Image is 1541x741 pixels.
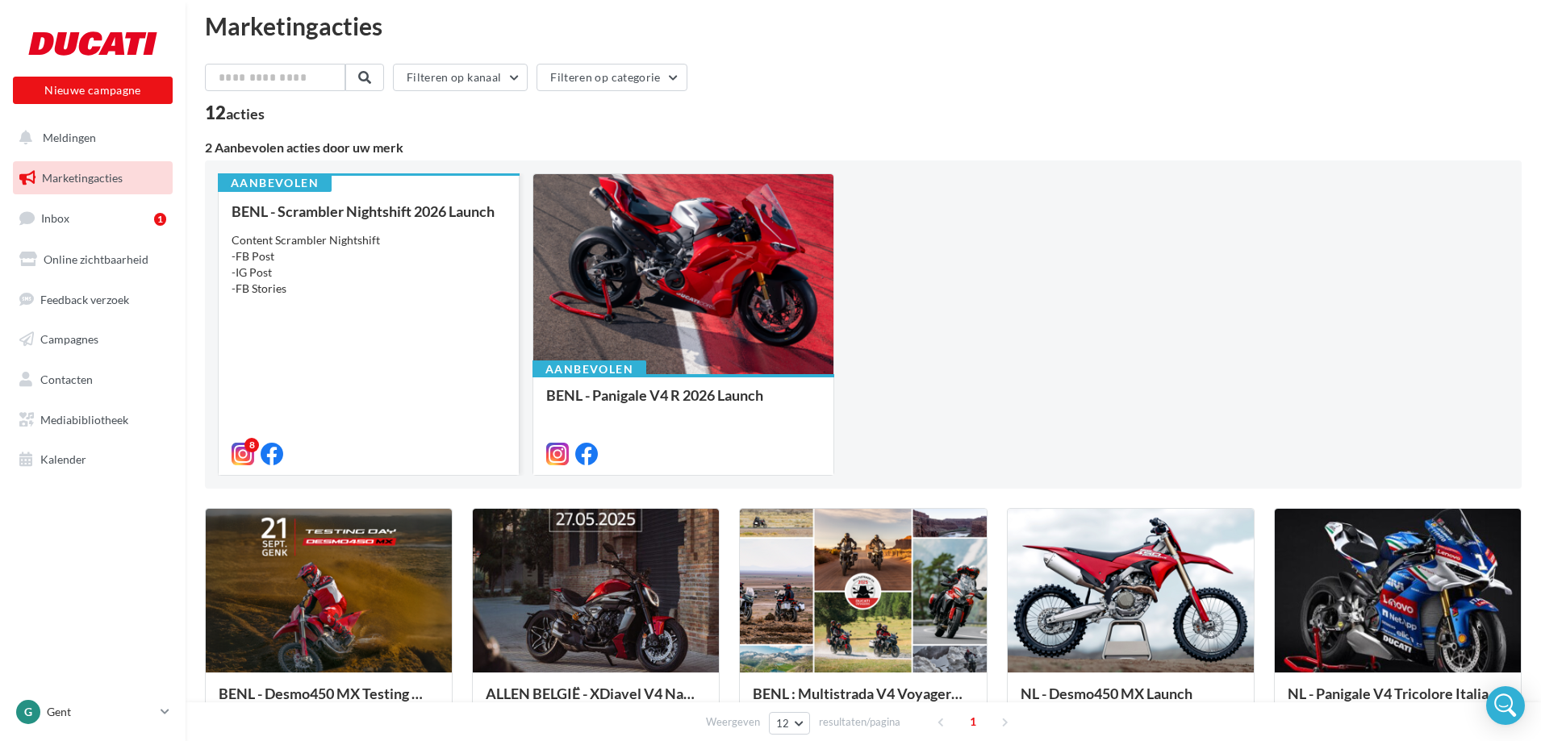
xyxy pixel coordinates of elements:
span: Campagnes [40,332,98,346]
a: Mediabibliotheek [10,403,176,437]
a: G Gent [13,697,173,727]
div: NL - Panigale V4 Tricolore Italia launch [1288,685,1508,718]
a: Campagnes [10,323,176,356]
span: Meldingen [43,131,96,144]
button: Nieuwe campagne [13,77,173,104]
div: acties [226,106,265,121]
p: Gent [47,704,154,720]
div: Aanbevolen [218,174,332,192]
div: Open Intercom Messenger [1486,686,1525,725]
div: 2 Aanbevolen acties door uw merk [205,141,1522,154]
span: Contacten [40,373,93,386]
div: NL - Desmo450 MX Launch [1021,685,1241,718]
span: Marketingacties [42,171,123,185]
a: Online zichtbaarheid [10,243,176,277]
span: Inbox [41,211,69,225]
div: Aanbevolen [532,360,646,378]
span: Weergeven [706,714,760,730]
div: Marketingacties [205,14,1522,38]
span: resultaten/pagina [819,714,900,730]
div: BENL - Scrambler Nightshift 2026 Launch [232,203,506,219]
button: Filteren op categorie [537,64,687,91]
a: Marketingacties [10,161,176,195]
button: 12 [769,712,810,735]
a: Kalender [10,443,176,477]
a: Feedback verzoek [10,283,176,317]
button: Filteren op kanaal [393,64,528,91]
div: 8 [244,438,259,452]
a: Contacten [10,363,176,397]
div: BENL - Desmo450 MX Testing Day [219,685,439,718]
div: 1 [154,213,166,226]
div: BENL - Panigale V4 R 2026 Launch [546,387,821,419]
div: 12 [205,104,265,122]
span: 12 [776,717,790,730]
span: Online zichtbaarheid [44,252,148,266]
div: Content Scrambler Nightshift -FB Post -IG Post -FB Stories [232,232,506,297]
span: Mediabibliotheek [40,413,128,427]
button: Meldingen [10,121,169,155]
div: BENL : Multistrada V4 Voyagers 2025 Contest [753,685,973,718]
span: G [24,704,32,720]
div: ALLEN BELGIË - XDiavel V4 National Launch [486,685,706,718]
span: Feedback verzoek [40,292,129,306]
span: 1 [960,709,986,735]
span: Kalender [40,452,86,466]
a: Inbox1 [10,201,176,235]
